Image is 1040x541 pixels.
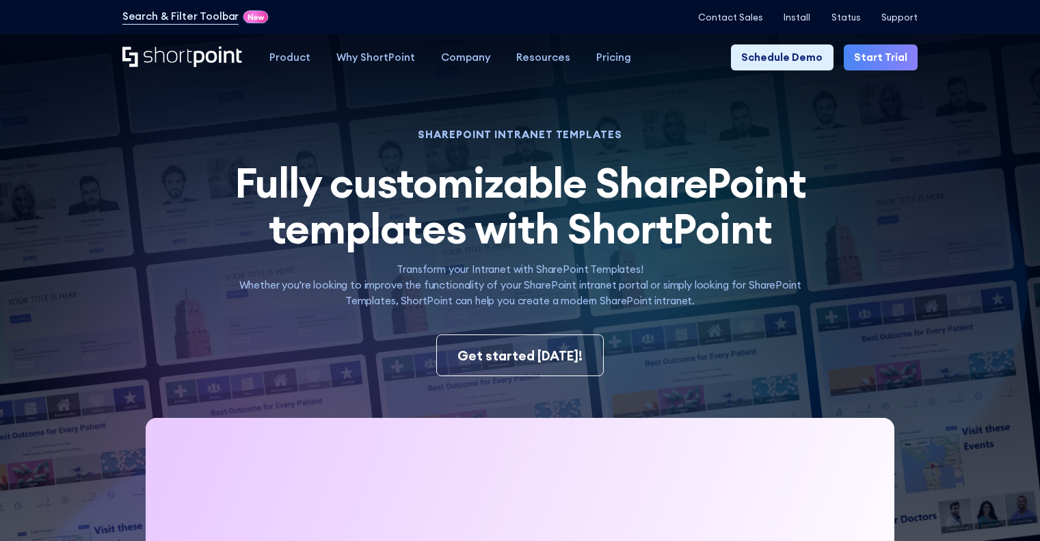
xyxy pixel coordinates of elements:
[596,50,631,66] div: Pricing
[323,44,428,70] a: Why ShortPoint
[122,9,239,25] a: Search & Filter Toolbar
[441,50,490,66] div: Company
[457,346,583,366] div: Get started [DATE]!
[235,156,806,254] span: Fully customizable SharePoint templates with ShortPoint
[256,44,323,70] a: Product
[216,130,825,140] h1: SHAREPOINT INTRANET TEMPLATES
[216,262,825,308] p: Transform your Intranet with SharePoint Templates! Whether you're looking to improve the function...
[428,44,503,70] a: Company
[336,50,415,66] div: Why ShortPoint
[516,50,570,66] div: Resources
[731,44,833,70] a: Schedule Demo
[436,334,604,376] a: Get started [DATE]!
[122,47,243,69] a: Home
[844,44,918,70] a: Start Trial
[269,50,310,66] div: Product
[503,44,583,70] a: Resources
[881,12,918,23] a: Support
[831,12,861,23] a: Status
[583,44,644,70] a: Pricing
[698,12,763,23] a: Contact Sales
[784,12,810,23] a: Install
